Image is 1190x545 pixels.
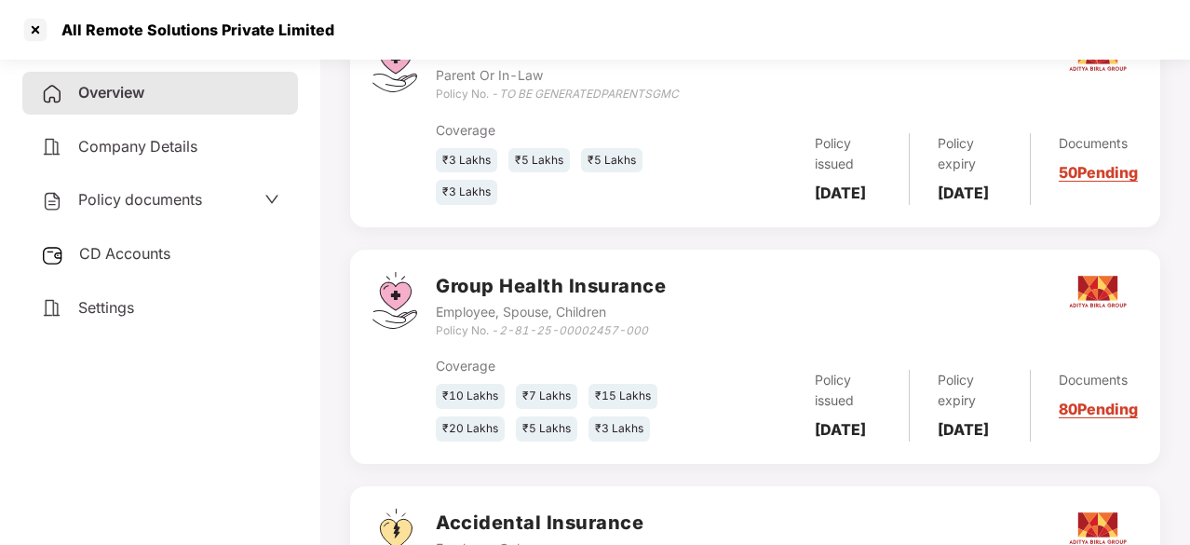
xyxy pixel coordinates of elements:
b: [DATE] [815,184,866,202]
div: Documents [1059,133,1138,154]
a: 50 Pending [1059,163,1138,182]
div: Policy No. - [436,86,679,103]
i: TO BE GENERATEDPARENTSGMC [499,87,679,101]
div: ₹5 Lakhs [516,416,577,442]
span: Company Details [78,137,197,156]
img: svg+xml;base64,PHN2ZyB4bWxucz0iaHR0cDovL3d3dy53My5vcmcvMjAwMC9zdmciIHdpZHRoPSI0Ny43MTQiIGhlaWdodD... [372,272,417,329]
div: ₹20 Lakhs [436,416,505,442]
span: Overview [78,83,144,102]
div: ₹7 Lakhs [516,384,577,409]
div: All Remote Solutions Private Limited [50,20,334,39]
div: ₹10 Lakhs [436,384,505,409]
div: Policy expiry [938,370,1002,411]
i: 2-81-25-00002457-000 [499,323,648,337]
img: svg+xml;base64,PHN2ZyB4bWxucz0iaHR0cDovL3d3dy53My5vcmcvMjAwMC9zdmciIHdpZHRoPSIyNCIgaGVpZ2h0PSIyNC... [41,83,63,105]
div: Policy No. - [436,322,666,340]
img: svg+xml;base64,PHN2ZyB4bWxucz0iaHR0cDovL3d3dy53My5vcmcvMjAwMC9zdmciIHdpZHRoPSIyNCIgaGVpZ2h0PSIyNC... [41,297,63,320]
div: ₹3 Lakhs [588,416,650,442]
img: svg+xml;base64,PHN2ZyB4bWxucz0iaHR0cDovL3d3dy53My5vcmcvMjAwMC9zdmciIHdpZHRoPSI0Ny43MTQiIGhlaWdodD... [372,35,417,92]
img: svg+xml;base64,PHN2ZyB3aWR0aD0iMjUiIGhlaWdodD0iMjQiIHZpZXdCb3g9IjAgMCAyNSAyNCIgZmlsbD0ibm9uZSIgeG... [41,244,64,266]
span: CD Accounts [79,244,170,263]
div: Policy issued [815,370,880,411]
span: Settings [78,298,134,317]
div: Documents [1059,370,1138,390]
div: ₹3 Lakhs [436,148,497,173]
b: [DATE] [815,420,866,439]
div: Policy issued [815,133,880,174]
a: 80 Pending [1059,400,1138,418]
div: Coverage [436,356,669,376]
div: ₹3 Lakhs [436,180,497,205]
b: [DATE] [938,184,989,202]
div: ₹15 Lakhs [588,384,657,409]
b: [DATE] [938,420,989,439]
div: Employee, Spouse, Children [436,302,666,322]
img: svg+xml;base64,PHN2ZyB4bWxucz0iaHR0cDovL3d3dy53My5vcmcvMjAwMC9zdmciIHdpZHRoPSIyNCIgaGVpZ2h0PSIyNC... [41,136,63,158]
img: aditya.png [1065,259,1130,324]
div: ₹5 Lakhs [508,148,570,173]
div: Parent Or In-Law [436,65,679,86]
h3: Group Health Insurance [436,272,666,301]
h3: Accidental Insurance [436,509,648,538]
div: ₹5 Lakhs [581,148,642,173]
img: svg+xml;base64,PHN2ZyB4bWxucz0iaHR0cDovL3d3dy53My5vcmcvMjAwMC9zdmciIHdpZHRoPSIyNCIgaGVpZ2h0PSIyNC... [41,190,63,212]
span: Policy documents [78,190,202,209]
span: down [264,192,279,207]
div: Coverage [436,120,669,141]
div: Policy expiry [938,133,1002,174]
